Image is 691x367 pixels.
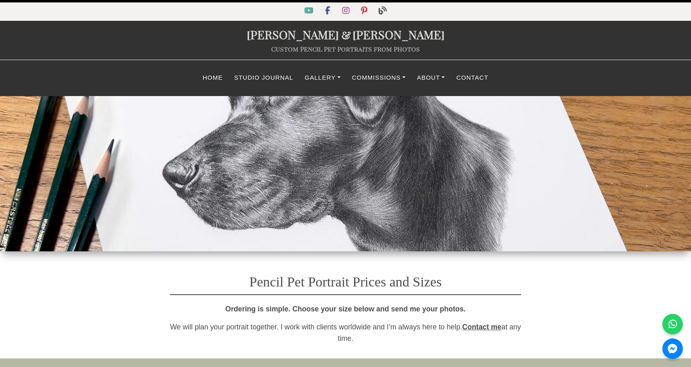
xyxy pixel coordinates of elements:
a: [PERSON_NAME]&[PERSON_NAME] [247,27,445,42]
a: Custom Pencil Pet Portraits from Photos [271,45,420,53]
a: Contact [450,70,494,86]
a: YouTube [299,8,320,15]
h1: Pencil Pet Portrait Prices and Sizes [170,262,521,295]
a: Instagram [337,8,356,15]
a: Gallery [299,70,346,86]
a: Home [197,70,228,86]
p: We will plan your portrait together. I work with clients worldwide and I’m always here to help. a... [170,321,521,344]
a: Blog [374,8,392,15]
a: Messenger [662,338,683,359]
a: WhatsApp [662,314,683,334]
span: & [339,27,352,42]
p: Ordering is simple. Choose your size below and send me your photos. [170,303,521,315]
a: About [411,70,451,86]
a: Facebook [320,8,337,15]
a: Contact me [462,323,502,331]
a: Commissions [346,70,411,86]
a: Studio Journal [228,70,299,86]
a: Pinterest [356,8,374,15]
